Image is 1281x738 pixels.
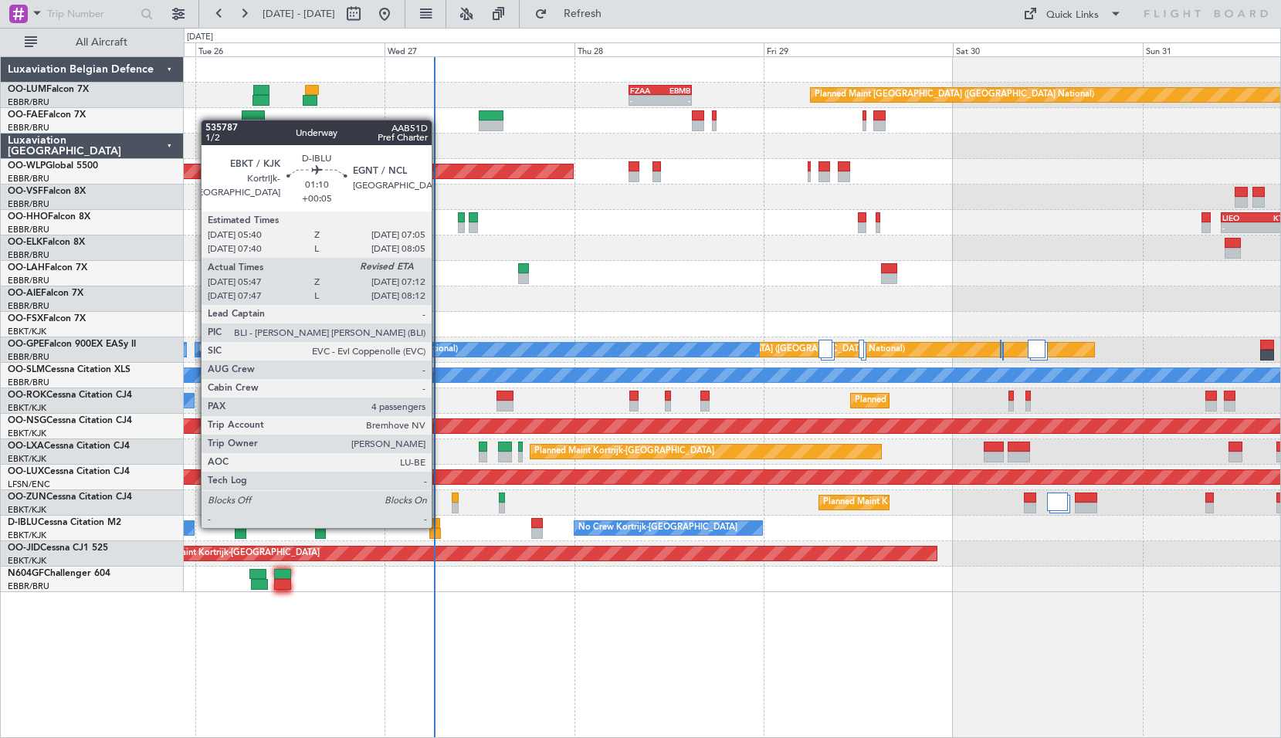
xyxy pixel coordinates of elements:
span: Refresh [551,8,615,19]
a: OO-JIDCessna CJ1 525 [8,543,108,553]
div: No Crew Kortrijk-[GEOGRAPHIC_DATA] [578,516,737,540]
a: OO-LXACessna Citation CJ4 [8,442,130,451]
a: OO-ZUNCessna Citation CJ4 [8,493,132,502]
div: Wed 27 [385,42,574,56]
a: OO-NSGCessna Citation CJ4 [8,416,132,425]
div: FZAA [630,86,660,95]
div: AOG Maint Kortrijk-[GEOGRAPHIC_DATA] [151,542,320,565]
div: Planned Maint Kortrijk-[GEOGRAPHIC_DATA] [534,440,714,463]
div: Thu 28 [574,42,764,56]
a: LFSN/ENC [8,479,50,490]
a: EBBR/BRU [8,224,49,235]
div: [DATE] [187,31,213,44]
div: Fri 29 [764,42,953,56]
a: OO-VSFFalcon 8X [8,187,86,196]
span: OO-ROK [8,391,46,400]
a: D-IBLUCessna Citation M2 [8,518,121,527]
a: EBBR/BRU [8,173,49,184]
a: OO-FAEFalcon 7X [8,110,86,120]
a: EBBR/BRU [8,351,49,363]
a: EBBR/BRU [8,275,49,286]
span: OO-LUM [8,85,46,94]
a: EBKT/KJK [8,326,46,337]
span: OO-SLM [8,365,45,374]
a: OO-FSXFalcon 7X [8,314,86,323]
input: Trip Number [47,2,136,25]
span: OO-HHO [8,212,48,222]
span: OO-GPE [8,340,44,349]
span: All Aircraft [40,37,163,48]
button: Quick Links [1015,2,1130,26]
a: EBKT/KJK [8,402,46,414]
div: - [660,96,690,105]
a: OO-LUXCessna Citation CJ4 [8,467,130,476]
a: EBBR/BRU [8,198,49,210]
a: N604GFChallenger 604 [8,569,110,578]
a: EBKT/KJK [8,504,46,516]
a: EBKT/KJK [8,530,46,541]
a: OO-ROKCessna Citation CJ4 [8,391,132,400]
span: OO-LAH [8,263,45,273]
span: D-IBLU [8,518,38,527]
a: EBBR/BRU [8,581,49,592]
span: OO-FAE [8,110,43,120]
span: OO-LUX [8,467,44,476]
div: LIEO [1222,213,1258,222]
a: EBBR/BRU [8,96,49,108]
a: OO-AIEFalcon 7X [8,289,83,298]
a: EBBR/BRU [8,122,49,134]
div: Planned Maint [GEOGRAPHIC_DATA] ([GEOGRAPHIC_DATA] National) [815,83,1094,107]
a: OO-LAHFalcon 7X [8,263,87,273]
a: OO-ELKFalcon 8X [8,238,85,247]
span: OO-FSX [8,314,43,323]
a: EBKT/KJK [8,555,46,567]
div: Quick Links [1046,8,1099,23]
a: OO-SLMCessna Citation XLS [8,365,130,374]
a: EBBR/BRU [8,300,49,312]
button: All Aircraft [17,30,168,55]
a: EBKT/KJK [8,453,46,465]
span: OO-AIE [8,289,41,298]
div: - [630,96,660,105]
span: OO-JID [8,543,40,553]
span: OO-WLP [8,161,46,171]
a: EBBR/BRU [8,377,49,388]
a: OO-WLPGlobal 5500 [8,161,98,171]
a: EBBR/BRU [8,249,49,261]
a: OO-HHOFalcon 8X [8,212,90,222]
span: OO-NSG [8,416,46,425]
span: OO-VSF [8,187,43,196]
div: Tue 26 [195,42,385,56]
a: EBKT/KJK [8,428,46,439]
div: Planned Maint Kortrijk-[GEOGRAPHIC_DATA] [823,491,1003,514]
a: OO-GPEFalcon 900EX EASy II [8,340,136,349]
div: Sat 30 [953,42,1142,56]
div: No Crew [GEOGRAPHIC_DATA] ([GEOGRAPHIC_DATA] National) [199,338,458,361]
span: OO-ELK [8,238,42,247]
div: Planned Maint [GEOGRAPHIC_DATA] ([GEOGRAPHIC_DATA] National) [625,338,905,361]
span: [DATE] - [DATE] [263,7,335,21]
a: OO-LUMFalcon 7X [8,85,89,94]
span: OO-ZUN [8,493,46,502]
div: EBMB [660,86,690,95]
button: Refresh [527,2,620,26]
div: Planned Maint Kortrijk-[GEOGRAPHIC_DATA] [855,389,1035,412]
span: N604GF [8,569,44,578]
span: OO-LXA [8,442,44,451]
div: - [1222,223,1258,232]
